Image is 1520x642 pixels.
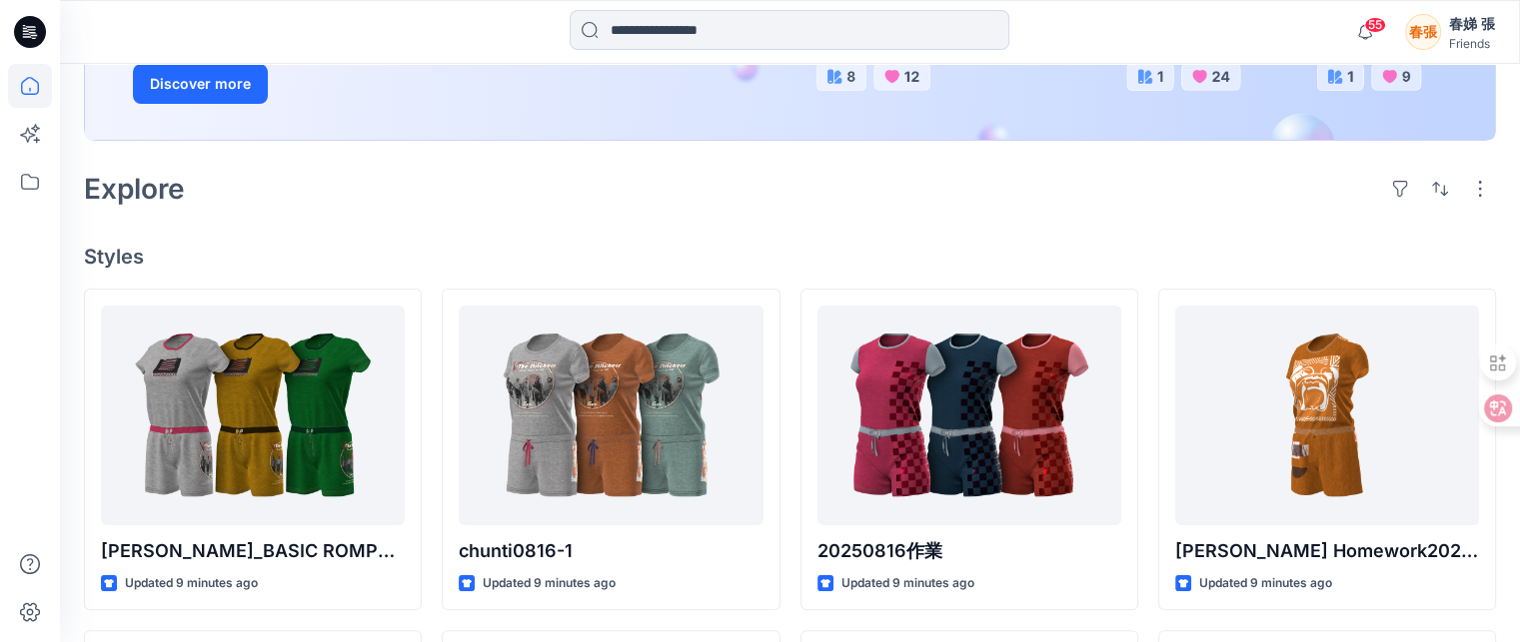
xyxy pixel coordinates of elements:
[101,306,405,525] a: 許雯雅_BASIC ROMPER_250816
[84,173,185,205] h2: Explore
[101,537,405,565] p: [PERSON_NAME]_BASIC ROMPER_250816
[1175,306,1479,525] a: Jeff Chen Homework20250809
[84,245,1496,269] h4: Styles
[817,306,1121,525] a: 20250816作業
[1199,573,1332,594] p: Updated 9 minutes ago
[1449,12,1495,36] div: 春娣 張
[1175,537,1479,565] p: [PERSON_NAME] Homework20250809
[1364,17,1386,33] span: 55
[459,306,762,525] a: chunti0816-1
[817,537,1121,565] p: 20250816作業
[133,64,583,104] a: Discover more
[459,537,762,565] p: chunti0816-1
[1405,14,1441,50] div: 春張
[133,64,268,104] button: Discover more
[841,573,974,594] p: Updated 9 minutes ago
[483,573,616,594] p: Updated 9 minutes ago
[125,573,258,594] p: Updated 9 minutes ago
[1449,36,1495,51] div: Friends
